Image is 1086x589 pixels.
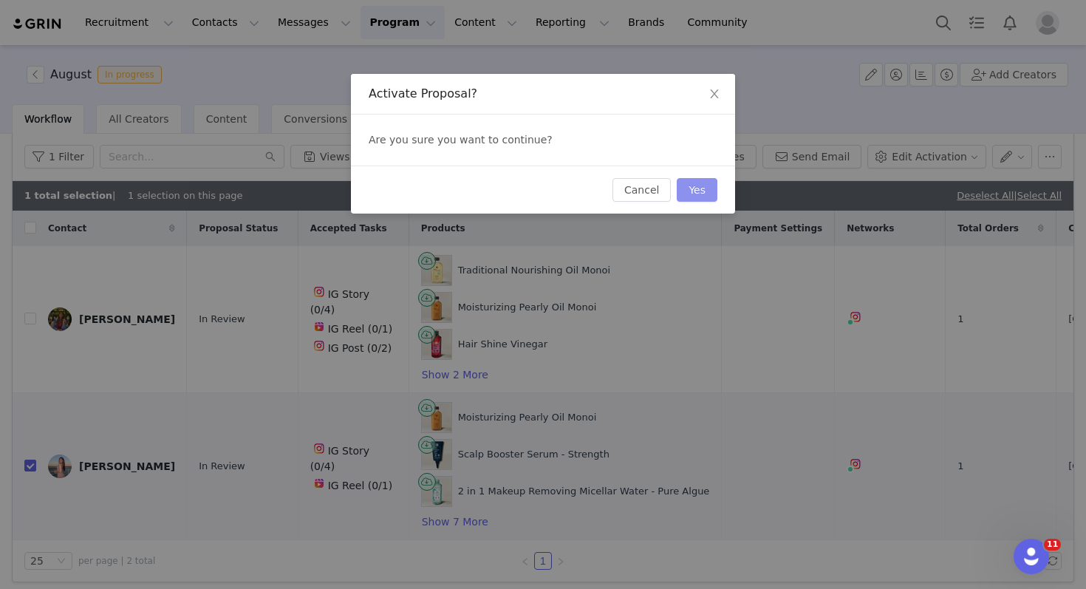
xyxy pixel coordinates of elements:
[677,178,717,202] button: Yes
[1044,539,1061,551] span: 11
[351,115,735,166] div: Are you sure you want to continue?
[708,88,720,100] i: icon: close
[369,86,717,102] div: Activate Proposal?
[1014,539,1049,574] iframe: Intercom live chat
[612,178,671,202] button: Cancel
[694,74,735,115] button: Close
